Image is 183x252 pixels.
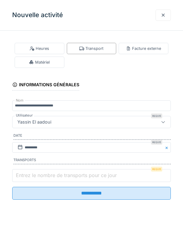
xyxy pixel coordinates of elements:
[151,140,162,145] div: Requis
[30,46,49,51] div: Heures
[151,167,162,172] div: Requis
[13,133,171,140] label: Date
[15,172,118,179] label: Entrez le nombre de transports pour ce jour
[12,11,63,19] h3: Nouvelle activité
[15,98,25,103] label: Nom
[151,113,162,118] div: Requis
[15,113,34,118] label: Utilisateur
[12,80,79,91] div: Informations générales
[15,119,54,125] div: Yassin El aadoui
[29,59,50,65] div: Matériel
[79,46,103,51] div: Transport
[164,142,171,153] button: Close
[126,46,161,51] div: Facture externe
[13,157,171,164] label: Transports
